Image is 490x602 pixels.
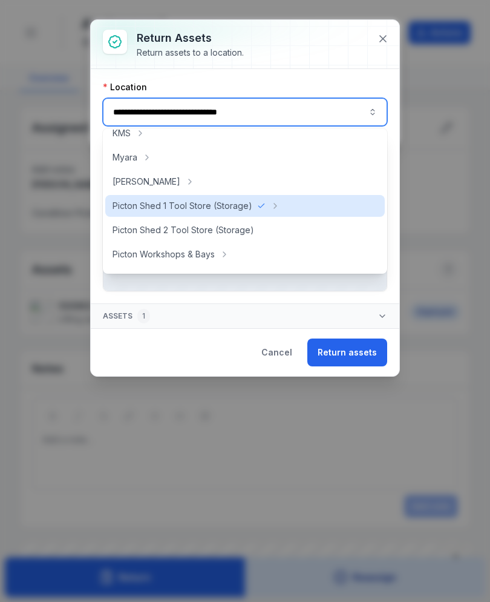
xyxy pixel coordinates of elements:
button: Assets1 [91,304,399,328]
label: Location [103,81,147,93]
div: Return assets to a location. [137,47,244,59]
span: Picton Shed 2 Tool Store (Storage) [113,224,254,236]
span: [PERSON_NAME] [113,176,180,188]
span: KMS [113,127,131,139]
button: Return assets [307,339,387,366]
button: Cancel [251,339,302,366]
h3: Return assets [137,30,244,47]
div: 1 [137,309,150,323]
span: Repair - Misc Supplier [113,273,201,285]
span: Picton Workshops & Bays [113,248,215,260]
span: Myara [113,151,137,164]
span: Picton Shed 1 Tool Store (Storage) [113,200,252,212]
span: Assets [103,309,150,323]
